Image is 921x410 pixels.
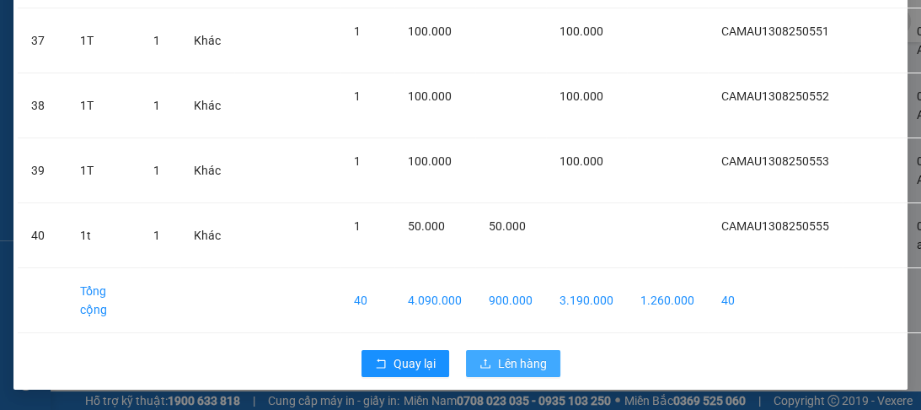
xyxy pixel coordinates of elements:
[361,350,449,377] button: rollbackQuay lại
[466,350,560,377] button: uploadLên hàng
[18,73,67,138] td: 38
[354,89,361,103] span: 1
[354,219,361,233] span: 1
[180,73,234,138] td: Khác
[408,89,452,103] span: 100.000
[67,8,140,73] td: 1T
[408,154,452,168] span: 100.000
[721,89,829,103] span: CAMAU1308250552
[153,229,160,242] span: 1
[394,268,475,333] td: 4.090.000
[489,219,526,233] span: 50.000
[180,203,234,268] td: Khác
[408,24,452,38] span: 100.000
[560,154,603,168] span: 100.000
[498,354,547,373] span: Lên hàng
[560,89,603,103] span: 100.000
[340,268,394,333] td: 40
[408,219,445,233] span: 50.000
[721,24,829,38] span: CAMAU1308250551
[153,99,160,112] span: 1
[18,138,67,203] td: 39
[721,219,829,233] span: CAMAU1308250555
[479,358,491,371] span: upload
[18,203,67,268] td: 40
[153,164,160,177] span: 1
[153,34,160,47] span: 1
[67,268,140,333] td: Tổng cộng
[560,24,603,38] span: 100.000
[375,358,387,371] span: rollback
[394,354,436,373] span: Quay lại
[180,8,234,73] td: Khác
[721,154,829,168] span: CAMAU1308250553
[67,138,140,203] td: 1T
[627,268,708,333] td: 1.260.000
[354,24,361,38] span: 1
[18,8,67,73] td: 37
[475,268,546,333] td: 900.000
[67,73,140,138] td: 1T
[546,268,627,333] td: 3.190.000
[354,154,361,168] span: 1
[180,138,234,203] td: Khác
[67,203,140,268] td: 1t
[708,268,843,333] td: 40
